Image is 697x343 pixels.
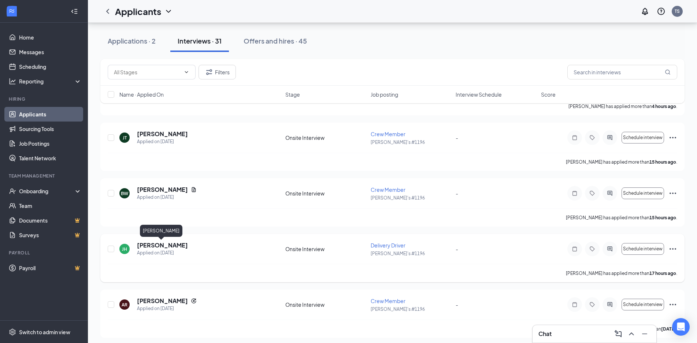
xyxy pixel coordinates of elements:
[661,326,676,332] b: [DATE]
[605,135,614,141] svg: ActiveChat
[137,305,197,312] div: Applied on [DATE]
[668,245,677,253] svg: Ellipses
[675,8,680,14] div: TS
[285,91,300,98] span: Stage
[285,190,366,197] div: Onsite Interview
[588,302,597,307] svg: Tag
[19,136,82,151] a: Job Postings
[205,68,214,77] svg: Filter
[140,225,182,237] div: [PERSON_NAME]
[9,328,16,336] svg: Settings
[19,122,82,136] a: Sourcing Tools
[137,249,188,257] div: Applied on [DATE]
[456,134,458,141] span: -
[456,190,458,197] span: -
[178,36,222,45] div: Interviews · 31
[9,187,16,195] svg: UserCheck
[649,159,676,165] b: 15 hours ago
[668,189,677,198] svg: Ellipses
[641,7,649,16] svg: Notifications
[371,306,452,312] p: [PERSON_NAME]'s #1196
[456,91,502,98] span: Interview Schedule
[665,69,671,75] svg: MagnifyingGlass
[623,191,663,196] span: Schedule interview
[19,78,82,85] div: Reporting
[649,271,676,276] b: 17 hours ago
[103,7,112,16] svg: ChevronLeft
[121,190,128,197] div: BW
[668,300,677,309] svg: Ellipses
[371,242,405,249] span: Delivery Driver
[649,215,676,220] b: 15 hours ago
[71,8,78,15] svg: Collapse
[137,186,188,194] h5: [PERSON_NAME]
[199,65,236,79] button: Filter Filters
[371,139,452,145] p: [PERSON_NAME]'s #1196
[123,135,127,141] div: JT
[622,243,664,255] button: Schedule interview
[19,59,82,74] a: Scheduling
[9,78,16,85] svg: Analysis
[119,91,164,98] span: Name · Applied On
[9,250,80,256] div: Payroll
[285,301,366,308] div: Onsite Interview
[623,246,663,251] span: Schedule interview
[566,270,677,276] p: [PERSON_NAME] has applied more than .
[570,190,579,196] svg: Note
[19,107,82,122] a: Applicants
[371,91,398,98] span: Job posting
[108,36,156,45] div: Applications · 2
[566,215,677,221] p: [PERSON_NAME] has applied more than .
[566,159,677,165] p: [PERSON_NAME] has applied more than .
[622,299,664,310] button: Schedule interview
[541,91,556,98] span: Score
[244,36,307,45] div: Offers and hires · 45
[623,135,663,140] span: Schedule interview
[19,228,82,242] a: SurveysCrown
[114,68,181,76] input: All Stages
[164,7,173,16] svg: ChevronDown
[19,198,82,213] a: Team
[640,329,649,338] svg: Minimize
[137,297,188,305] h5: [PERSON_NAME]
[668,133,677,142] svg: Ellipses
[371,250,452,257] p: [PERSON_NAME]'s #1196
[622,132,664,143] button: Schedule interview
[567,65,677,79] input: Search in interviews
[657,7,666,16] svg: QuestionInfo
[672,318,690,336] div: Open Intercom Messenger
[623,302,663,307] span: Schedule interview
[612,328,624,340] button: ComposeMessage
[19,213,82,228] a: DocumentsCrown
[371,195,452,201] p: [PERSON_NAME]'s #1196
[9,96,80,102] div: Hiring
[570,302,579,307] svg: Note
[588,246,597,252] svg: Tag
[19,151,82,165] a: Talent Network
[137,138,188,145] div: Applied on [DATE]
[285,134,366,141] div: Onsite Interview
[137,241,188,249] h5: [PERSON_NAME]
[191,298,197,304] svg: Reapply
[19,30,82,45] a: Home
[122,302,127,308] div: AR
[456,301,458,308] span: -
[639,328,650,340] button: Minimize
[9,173,80,179] div: Team Management
[19,187,75,195] div: Onboarding
[115,5,161,18] h1: Applicants
[622,187,664,199] button: Schedule interview
[538,330,552,338] h3: Chat
[588,135,597,141] svg: Tag
[570,246,579,252] svg: Note
[285,245,366,253] div: Onsite Interview
[8,7,15,15] svg: WorkstreamLogo
[371,186,405,193] span: Crew Member
[183,69,189,75] svg: ChevronDown
[19,45,82,59] a: Messages
[626,328,637,340] button: ChevronUp
[19,328,70,336] div: Switch to admin view
[627,329,636,338] svg: ChevronUp
[371,298,405,304] span: Crew Member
